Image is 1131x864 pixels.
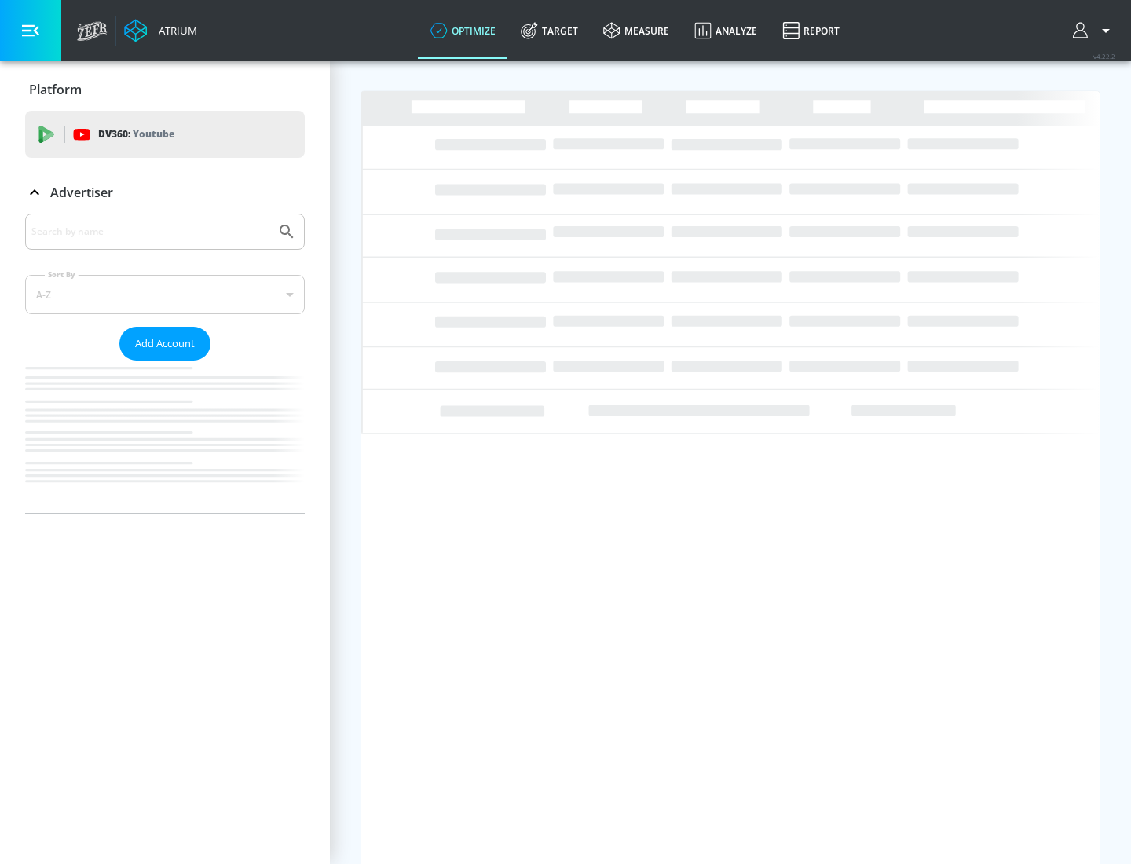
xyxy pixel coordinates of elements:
[29,81,82,98] p: Platform
[25,214,305,513] div: Advertiser
[770,2,852,59] a: Report
[45,269,79,280] label: Sort By
[418,2,508,59] a: optimize
[682,2,770,59] a: Analyze
[25,361,305,513] nav: list of Advertiser
[1093,52,1115,60] span: v 4.22.2
[25,111,305,158] div: DV360: Youtube
[591,2,682,59] a: measure
[25,275,305,314] div: A-Z
[508,2,591,59] a: Target
[152,24,197,38] div: Atrium
[124,19,197,42] a: Atrium
[25,170,305,214] div: Advertiser
[25,68,305,112] div: Platform
[119,327,210,361] button: Add Account
[133,126,174,142] p: Youtube
[31,221,269,242] input: Search by name
[135,335,195,353] span: Add Account
[50,184,113,201] p: Advertiser
[98,126,174,143] p: DV360:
